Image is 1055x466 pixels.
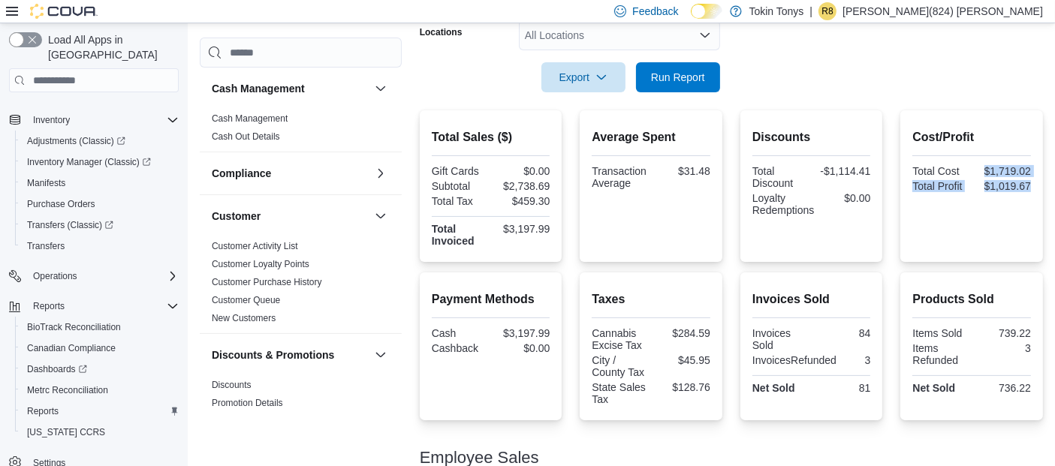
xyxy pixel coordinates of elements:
[654,381,710,393] div: $128.76
[15,152,185,173] a: Inventory Manager (Classic)
[21,174,71,192] a: Manifests
[494,195,550,207] div: $459.30
[432,180,488,192] div: Subtotal
[21,153,179,171] span: Inventory Manager (Classic)
[27,297,179,315] span: Reports
[27,405,59,417] span: Reports
[27,111,179,129] span: Inventory
[654,354,710,366] div: $45.95
[432,290,550,308] h2: Payment Methods
[212,258,309,270] span: Customer Loyalty Points
[27,219,113,231] span: Transfers (Classic)
[21,402,179,420] span: Reports
[810,2,813,20] p: |
[592,354,648,378] div: City / County Tax
[21,216,119,234] a: Transfers (Classic)
[15,236,185,257] button: Transfers
[212,295,280,305] a: Customer Queue
[432,195,488,207] div: Total Tax
[15,194,185,215] button: Purchase Orders
[752,327,809,351] div: Invoices Sold
[752,165,809,189] div: Total Discount
[912,128,1031,146] h2: Cost/Profit
[212,81,369,96] button: Cash Management
[27,177,65,189] span: Manifests
[212,313,276,323] a: New Customers
[33,300,65,312] span: Reports
[15,131,185,152] a: Adjustments (Classic)
[654,165,710,177] div: $31.48
[691,4,722,20] input: Dark Mode
[654,327,710,339] div: $284.59
[212,397,283,409] span: Promotion Details
[592,128,710,146] h2: Average Spent
[212,380,252,390] a: Discounts
[21,423,179,441] span: Washington CCRS
[33,114,70,126] span: Inventory
[372,346,390,364] button: Discounts & Promotions
[592,381,648,405] div: State Sales Tax
[494,165,550,177] div: $0.00
[699,29,711,41] button: Open list of options
[494,327,550,339] div: $3,197.99
[212,131,280,142] a: Cash Out Details
[212,209,369,224] button: Customer
[212,166,369,181] button: Compliance
[27,267,83,285] button: Operations
[752,354,836,366] div: InvoicesRefunded
[15,317,185,338] button: BioTrack Reconciliation
[21,195,101,213] a: Purchase Orders
[975,180,1031,192] div: $1,019.67
[975,382,1031,394] div: 736.22
[27,342,116,354] span: Canadian Compliance
[21,423,111,441] a: [US_STATE] CCRS
[432,223,475,247] strong: Total Invoiced
[21,360,179,378] span: Dashboards
[42,32,179,62] span: Load All Apps in [GEOGRAPHIC_DATA]
[691,19,692,20] span: Dark Mode
[212,416,258,426] a: Promotions
[21,237,179,255] span: Transfers
[752,128,871,146] h2: Discounts
[912,327,969,339] div: Items Sold
[21,360,93,378] a: Dashboards
[821,2,833,20] span: R8
[975,342,1031,354] div: 3
[212,312,276,324] span: New Customers
[632,4,678,19] span: Feedback
[815,165,871,177] div: -$1,114.41
[15,173,185,194] button: Manifests
[432,128,550,146] h2: Total Sales ($)
[27,426,105,438] span: [US_STATE] CCRS
[494,223,550,235] div: $3,197.99
[912,165,969,177] div: Total Cost
[212,113,288,124] a: Cash Management
[212,277,322,287] a: Customer Purchase History
[592,165,648,189] div: Transaction Average
[541,62,625,92] button: Export
[27,135,125,147] span: Adjustments (Classic)
[27,384,108,396] span: Metrc Reconciliation
[912,180,969,192] div: Total Profit
[212,347,334,362] h3: Discounts & Promotions
[494,342,550,354] div: $0.00
[21,132,131,150] a: Adjustments (Classic)
[818,2,836,20] div: Rene(824) Nunez
[820,192,870,204] div: $0.00
[212,241,298,251] a: Customer Activity List
[15,380,185,401] button: Metrc Reconciliation
[200,110,402,152] div: Cash Management
[212,131,280,143] span: Cash Out Details
[3,266,185,287] button: Operations
[21,402,65,420] a: Reports
[432,342,488,354] div: Cashback
[212,276,322,288] span: Customer Purchase History
[21,153,157,171] a: Inventory Manager (Classic)
[975,327,1031,339] div: 739.22
[30,4,98,19] img: Cova
[212,81,305,96] h3: Cash Management
[3,110,185,131] button: Inventory
[752,290,871,308] h2: Invoices Sold
[33,270,77,282] span: Operations
[27,321,121,333] span: BioTrack Reconciliation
